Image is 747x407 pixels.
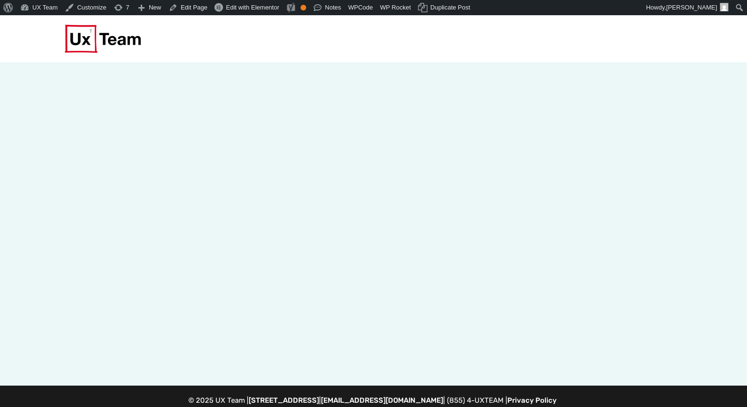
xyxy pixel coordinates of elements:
[301,5,306,10] div: OK
[188,396,559,405] span: © 2025 UX Team | | | (855) 4-UXTEAM |
[507,396,557,405] a: Privacy Policy
[666,4,717,11] span: [PERSON_NAME]
[321,396,443,405] a: [EMAIL_ADDRESS][DOMAIN_NAME]
[65,25,141,53] img: UX Team
[249,396,319,405] a: [STREET_ADDRESS]
[226,4,279,11] span: Edit with Elementor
